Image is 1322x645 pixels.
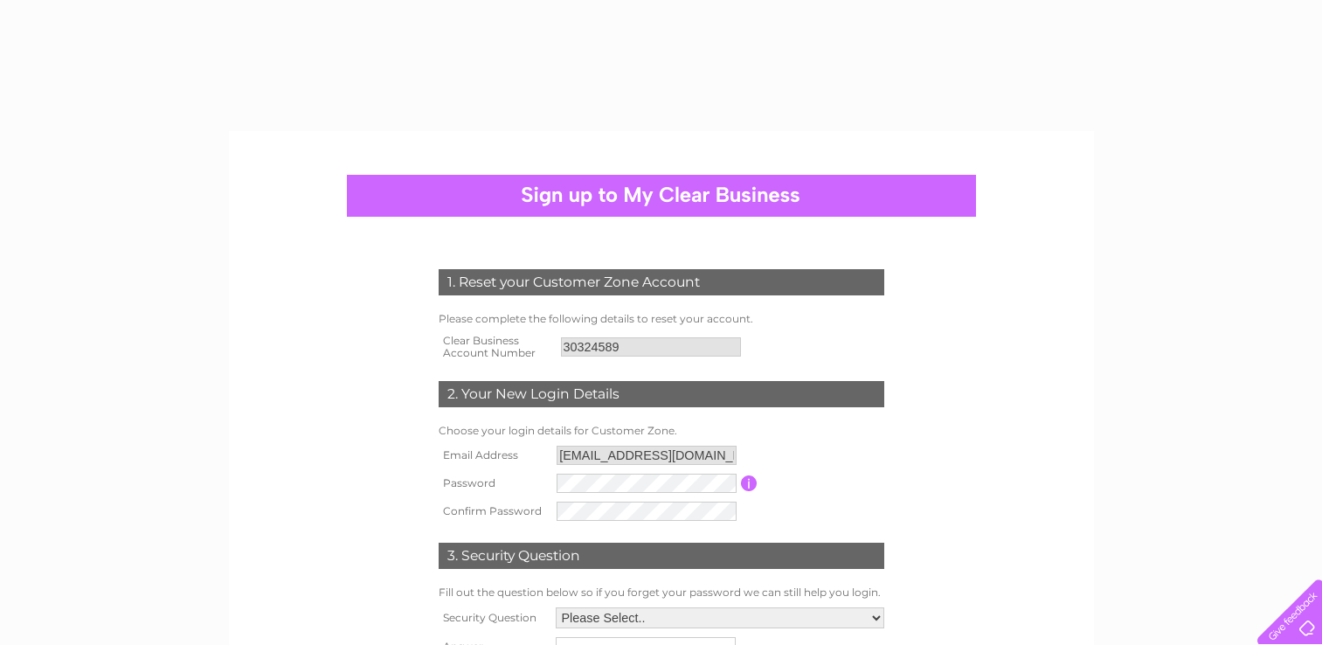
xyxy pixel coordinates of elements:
[434,329,557,364] th: Clear Business Account Number
[434,441,553,469] th: Email Address
[434,603,551,633] th: Security Question
[434,420,889,441] td: Choose your login details for Customer Zone.
[439,381,884,407] div: 2. Your New Login Details
[439,269,884,295] div: 1. Reset your Customer Zone Account
[434,309,889,329] td: Please complete the following details to reset your account.
[434,582,889,603] td: Fill out the question below so if you forget your password we can still help you login.
[439,543,884,569] div: 3. Security Question
[434,497,553,525] th: Confirm Password
[741,475,758,491] input: Information
[434,469,553,497] th: Password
